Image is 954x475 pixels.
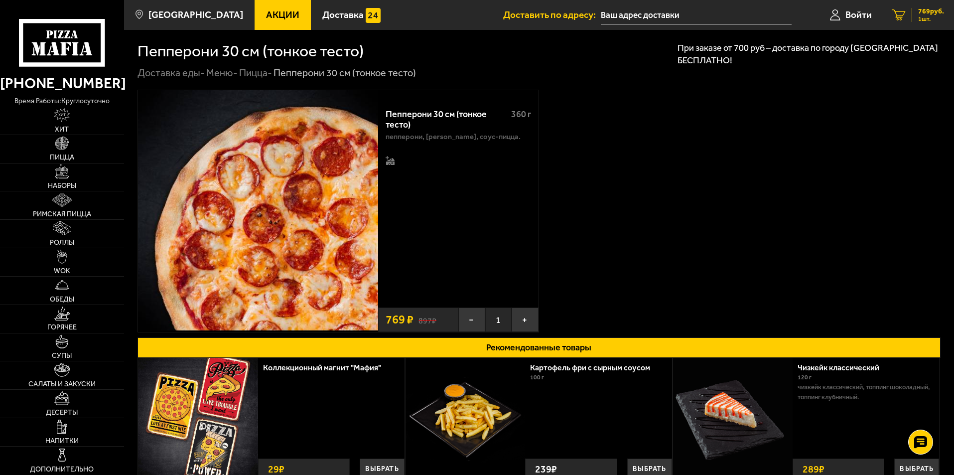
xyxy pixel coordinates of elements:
[418,315,436,325] s: 897 ₽
[798,374,812,381] span: 120 г
[137,337,941,358] button: Рекомендованные товары
[28,381,96,388] span: Салаты и закуски
[512,308,539,332] button: +
[45,438,79,445] span: Напитки
[33,211,91,218] span: Римская пицца
[50,154,74,161] span: Пицца
[54,268,70,275] span: WOK
[511,109,531,120] span: 360 г
[30,466,94,473] span: Дополнительно
[273,67,416,80] div: Пепперони 30 см (тонкое тесто)
[386,133,521,141] p: пепперони, [PERSON_NAME], соус-пицца.
[798,363,889,372] a: Чизкейк классический
[386,314,413,326] span: 769 ₽
[138,90,378,330] img: Пепперони 30 см (тонкое тесто)
[138,90,378,332] a: Пепперони 30 см (тонкое тесто)
[530,363,660,372] a: Картофель фри с сырным соусом
[52,352,72,359] span: Супы
[48,182,76,189] span: Наборы
[458,308,485,332] button: −
[678,42,944,67] p: При заказе от 700 руб – доставка по городу [GEOGRAPHIC_DATA] БЕСПЛАТНО!
[918,16,944,22] span: 1 шт.
[239,67,272,79] a: Пицца-
[503,10,601,19] span: Доставить по адресу:
[530,374,544,381] span: 100 г
[46,409,78,416] span: Десерты
[50,296,74,303] span: Обеды
[266,10,299,19] span: Акции
[601,6,792,24] input: Ваш адрес доставки
[148,10,243,19] span: [GEOGRAPHIC_DATA]
[798,382,932,402] p: Чизкейк классический, топпинг шоколадный, топпинг клубничный.
[137,67,205,79] a: Доставка еды-
[137,43,364,59] h1: Пепперони 30 см (тонкое тесто)
[206,67,238,79] a: Меню-
[47,324,77,331] span: Горячее
[263,363,391,372] a: Коллекционный магнит "Мафия"
[50,239,74,246] span: Роллы
[55,126,69,133] span: Хит
[366,8,381,23] img: 15daf4d41897b9f0e9f617042186c801.svg
[918,8,944,15] span: 769 руб.
[386,109,503,131] div: Пепперони 30 см (тонкое тесто)
[322,10,364,19] span: Доставка
[485,308,512,332] span: 1
[845,10,872,19] span: Войти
